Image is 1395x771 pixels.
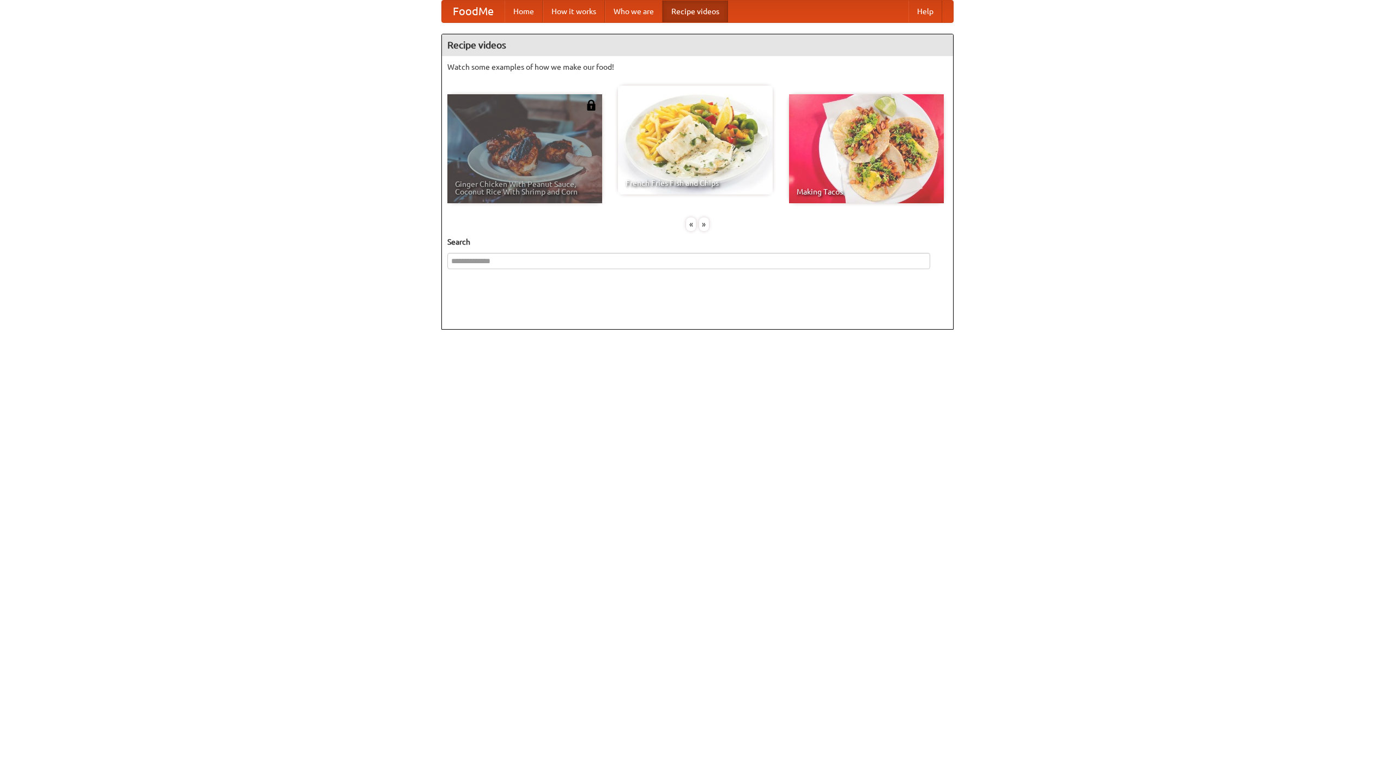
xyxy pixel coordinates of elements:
span: Making Tacos [797,188,936,196]
h4: Recipe videos [442,34,953,56]
a: Who we are [605,1,663,22]
a: FoodMe [442,1,505,22]
span: French Fries Fish and Chips [626,179,765,187]
a: French Fries Fish and Chips [618,86,773,195]
a: Recipe videos [663,1,728,22]
a: Help [908,1,942,22]
a: Making Tacos [789,94,944,203]
a: Home [505,1,543,22]
a: How it works [543,1,605,22]
img: 483408.png [586,100,597,111]
p: Watch some examples of how we make our food! [447,62,948,72]
div: « [686,217,696,231]
h5: Search [447,236,948,247]
div: » [699,217,709,231]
